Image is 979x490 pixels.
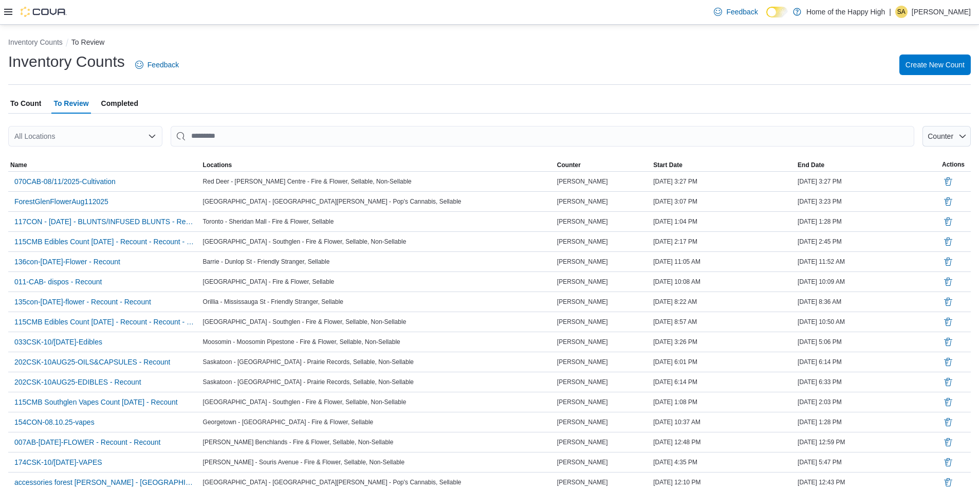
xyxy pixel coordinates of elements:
[651,396,796,408] div: [DATE] 1:08 PM
[651,175,796,188] div: [DATE] 3:27 PM
[10,194,113,209] button: ForestGlenFlowerAug112025
[557,318,608,326] span: [PERSON_NAME]
[10,174,120,189] button: 070CAB-08/11/2025-Cultivation
[557,418,608,426] span: [PERSON_NAME]
[10,93,41,114] span: To Count
[653,161,682,169] span: Start Date
[651,235,796,248] div: [DATE] 2:17 PM
[942,296,954,308] button: Delete
[14,477,195,487] span: accessories forest [PERSON_NAME] - [GEOGRAPHIC_DATA] - [GEOGRAPHIC_DATA][PERSON_NAME] - [GEOGRAPH...
[201,416,555,428] div: Georgetown - [GEOGRAPHIC_DATA] - Fire & Flower, Sellable
[942,276,954,288] button: Delete
[14,457,102,467] span: 174CSK-10/[DATE]-VAPES
[14,277,102,287] span: 011-CAB- dispos - Recount
[557,438,608,446] span: [PERSON_NAME]
[796,456,940,468] div: [DATE] 5:47 PM
[71,38,105,46] button: To Review
[651,159,796,171] button: Start Date
[651,195,796,208] div: [DATE] 3:07 PM
[201,456,555,468] div: [PERSON_NAME] - Souris Avenue - Fire & Flower, Sellable, Non-Sellable
[10,354,174,370] button: 202CSK-10AUG25-OILS&CAPSULES - Recount
[942,256,954,268] button: Delete
[10,334,106,350] button: 033CSK-10/[DATE]-Edibles
[942,175,954,188] button: Delete
[710,2,762,22] a: Feedback
[201,356,555,368] div: Saskatoon - [GEOGRAPHIC_DATA] - Prairie Records, Sellable, Non-Sellable
[201,316,555,328] div: [GEOGRAPHIC_DATA] - Southglen - Fire & Flower, Sellable, Non-Sellable
[557,238,608,246] span: [PERSON_NAME]
[651,336,796,348] div: [DATE] 3:26 PM
[796,336,940,348] div: [DATE] 5:06 PM
[942,416,954,428] button: Delete
[796,316,940,328] div: [DATE] 10:50 AM
[557,358,608,366] span: [PERSON_NAME]
[766,17,767,18] span: Dark Mode
[201,296,555,308] div: Orillia - Mississauga St - Friendly Stranger, Sellable
[651,215,796,228] div: [DATE] 1:04 PM
[796,159,940,171] button: End Date
[14,437,161,447] span: 007AB-[DATE]-FLOWER - Recount - Recount
[101,93,138,114] span: Completed
[796,416,940,428] div: [DATE] 1:28 PM
[557,398,608,406] span: [PERSON_NAME]
[796,356,940,368] div: [DATE] 6:14 PM
[10,434,165,450] button: 007AB-[DATE]-FLOWER - Recount - Recount
[201,336,555,348] div: Moosomin - Moosomin Pipestone - Fire & Flower, Sellable, Non-Sellable
[14,317,195,327] span: 115CMB Edibles Count [DATE] - Recount - Recount - Recount
[10,294,155,310] button: 135con-[DATE]-flower - Recount - Recount
[942,456,954,468] button: Delete
[10,374,145,390] button: 202CSK-10AUG25-EDIBLES - Recount
[10,254,124,269] button: 136con-[DATE]-Flower - Recount
[201,396,555,408] div: [GEOGRAPHIC_DATA] - Southglen - Fire & Flower, Sellable, Non-Sellable
[14,357,170,367] span: 202CSK-10AUG25-OILS&CAPSULES - Recount
[10,234,199,249] button: 115CMB Edibles Count [DATE] - Recount - Recount - Recount - Recount
[14,216,195,227] span: 117CON - [DATE] - BLUNTS/INFUSED BLUNTS - Recount
[10,414,99,430] button: 154CON-08.10.25-vapes
[8,159,201,171] button: Name
[796,256,940,268] div: [DATE] 11:52 AM
[942,160,965,169] span: Actions
[557,478,608,486] span: [PERSON_NAME]
[942,376,954,388] button: Delete
[651,296,796,308] div: [DATE] 8:22 AM
[942,436,954,448] button: Delete
[942,195,954,208] button: Delete
[942,356,954,368] button: Delete
[201,195,555,208] div: [GEOGRAPHIC_DATA] - [GEOGRAPHIC_DATA][PERSON_NAME] - Pop's Cannabis, Sellable
[201,256,555,268] div: Barrie - Dunlop St - Friendly Stranger, Sellable
[203,161,232,169] span: Locations
[14,237,195,247] span: 115CMB Edibles Count [DATE] - Recount - Recount - Recount - Recount
[557,217,608,226] span: [PERSON_NAME]
[557,298,608,306] span: [PERSON_NAME]
[796,436,940,448] div: [DATE] 12:59 PM
[14,337,102,347] span: 033CSK-10/[DATE]-Edibles
[201,175,555,188] div: Red Deer - [PERSON_NAME] Centre - Fire & Flower, Sellable, Non-Sellable
[942,336,954,348] button: Delete
[895,6,908,18] div: Shawn Alexander
[201,159,555,171] button: Locations
[10,214,199,229] button: 117CON - [DATE] - BLUNTS/INFUSED BLUNTS - Recount
[557,177,608,186] span: [PERSON_NAME]
[726,7,758,17] span: Feedback
[806,6,885,18] p: Home of the Happy High
[148,132,156,140] button: Open list of options
[651,276,796,288] div: [DATE] 10:08 AM
[8,37,971,49] nav: An example of EuiBreadcrumbs
[766,7,788,17] input: Dark Mode
[796,276,940,288] div: [DATE] 10:09 AM
[53,93,88,114] span: To Review
[8,38,63,46] button: Inventory Counts
[201,235,555,248] div: [GEOGRAPHIC_DATA] - Southglen - Fire & Flower, Sellable, Non-Sellable
[201,276,555,288] div: [GEOGRAPHIC_DATA] - Fire & Flower, Sellable
[555,159,651,171] button: Counter
[899,55,971,75] button: Create New Count
[14,176,116,187] span: 070CAB-08/11/2025-Cultivation
[557,161,581,169] span: Counter
[651,376,796,388] div: [DATE] 6:14 PM
[201,476,555,488] div: [GEOGRAPHIC_DATA] - [GEOGRAPHIC_DATA][PERSON_NAME] - Pop's Cannabis, Sellable
[651,436,796,448] div: [DATE] 12:48 PM
[796,195,940,208] div: [DATE] 3:23 PM
[147,60,179,70] span: Feedback
[796,376,940,388] div: [DATE] 6:33 PM
[651,256,796,268] div: [DATE] 11:05 AM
